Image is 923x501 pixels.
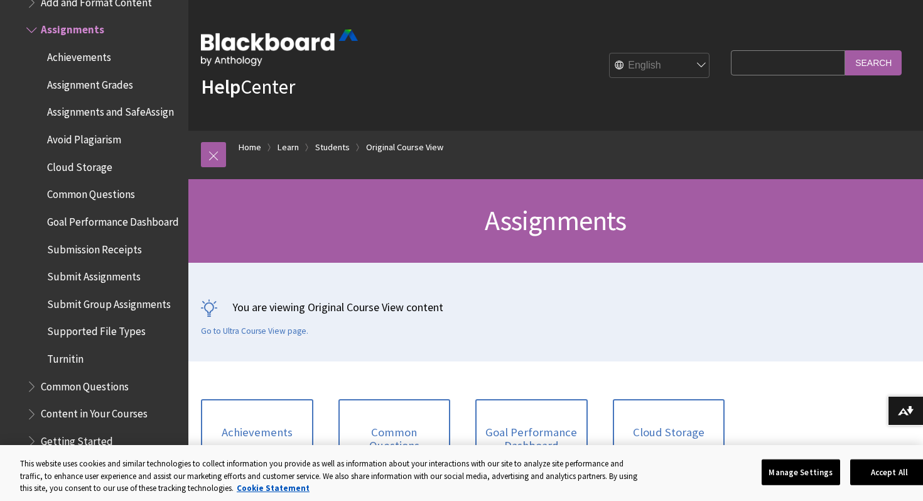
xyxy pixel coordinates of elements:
a: Go to Ultra Course View page. [201,326,308,337]
img: Blackboard by Anthology [201,30,358,66]
span: Assignment Grades [47,74,133,91]
span: Assignments [41,19,104,36]
span: Common Questions [47,184,135,201]
button: Manage Settings [762,459,840,485]
span: Submit Group Assignments [47,294,171,311]
span: Assignments and SafeAssign [47,102,174,119]
a: Goal Performance Dashboard [475,399,588,479]
a: More information about your privacy, opens in a new tab [237,483,310,493]
span: Getting Started [41,431,113,448]
span: Supported File Types [47,321,146,338]
span: Submission Receipts [47,239,142,256]
a: Learn [278,140,299,155]
a: Students [315,140,350,155]
a: HelpCenter [201,74,295,99]
a: Cloud Storage [613,399,725,466]
span: Common Questions [41,376,129,393]
a: Original Course View [366,140,443,155]
span: Achievements [47,47,111,63]
div: This website uses cookies and similar technologies to collect information you provide as well as ... [20,458,646,495]
p: You are viewing Original Course View content [201,299,910,315]
a: Achievements [201,399,313,466]
span: Submit Assignments [47,266,141,283]
span: Turnitin [47,348,84,365]
span: Cloud Storage [47,157,112,173]
input: Search [845,50,902,75]
span: Content in Your Courses [41,404,148,421]
span: Assignments [485,203,626,238]
select: Site Language Selector [610,53,710,79]
strong: Help [201,74,240,99]
a: Common Questions [338,399,451,479]
a: Home [239,140,261,155]
span: Goal Performance Dashboard [47,211,179,228]
span: Avoid Plagiarism [47,129,121,146]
